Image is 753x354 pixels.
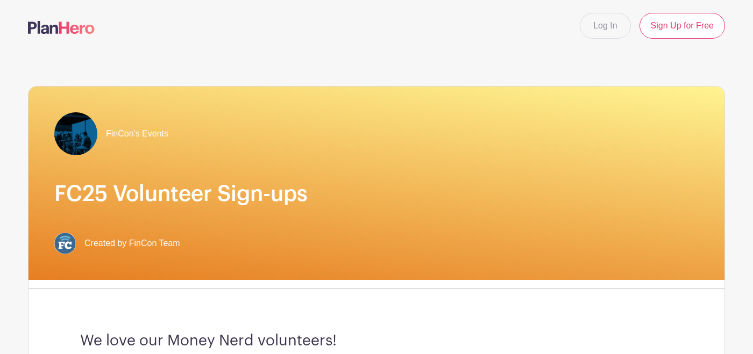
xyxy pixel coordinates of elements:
[580,13,630,39] a: Log In
[54,181,699,207] h1: FC25 Volunteer Sign-ups
[28,21,95,34] img: logo-507f7623f17ff9eddc593b1ce0a138ce2505c220e1c5a4e2b4648c50719b7d32.svg
[54,112,97,155] img: Screen%20Shot%202024-09-23%20at%207.49.53%20PM.png
[106,127,168,140] span: FinCon's Events
[84,237,180,250] span: Created by FinCon Team
[54,233,76,254] img: FC%20circle.png
[80,332,673,350] h3: We love our Money Nerd volunteers!
[640,13,725,39] a: Sign Up for Free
